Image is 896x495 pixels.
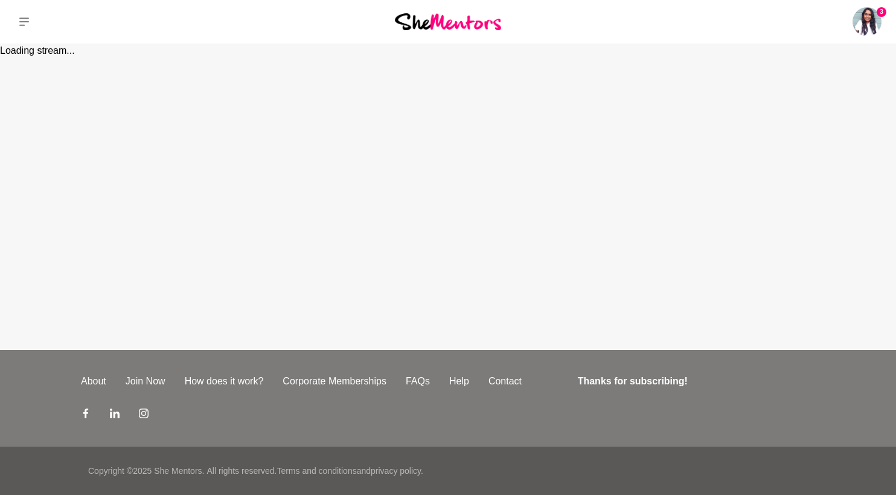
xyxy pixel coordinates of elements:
[110,408,120,422] a: LinkedIn
[277,466,356,476] a: Terms and conditions
[81,408,91,422] a: Facebook
[175,374,274,389] a: How does it work?
[273,374,396,389] a: Corporate Memberships
[395,13,501,30] img: She Mentors Logo
[116,374,175,389] a: Join Now
[396,374,440,389] a: FAQs
[853,7,882,36] a: Anushka Batu3
[371,466,421,476] a: privacy policy
[578,374,808,389] h4: Thanks for subscribing!
[479,374,531,389] a: Contact
[853,7,882,36] img: Anushka Batu
[440,374,479,389] a: Help
[88,465,204,477] p: Copyright © 2025 She Mentors .
[71,374,116,389] a: About
[139,408,149,422] a: Instagram
[877,7,886,17] span: 3
[206,465,423,477] p: All rights reserved. and .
